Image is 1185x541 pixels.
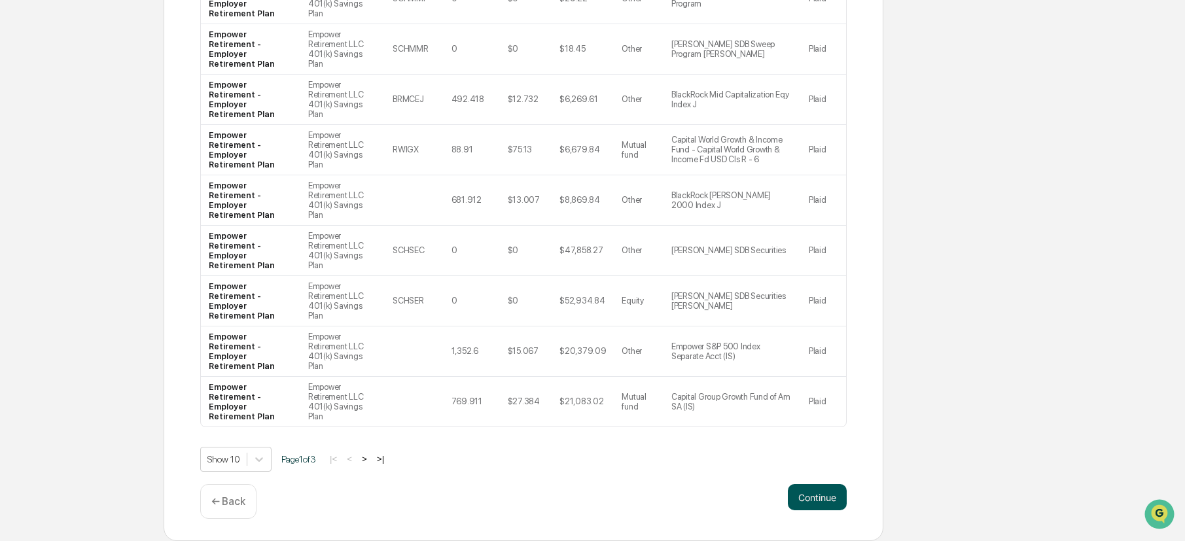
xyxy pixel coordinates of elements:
[500,377,552,427] td: $27.384
[201,326,300,377] td: Empower Retirement - Employer Retirement Plan
[801,24,846,75] td: Plaid
[663,24,801,75] td: [PERSON_NAME] SDB Sweep Program [PERSON_NAME]
[801,75,846,125] td: Plaid
[801,377,846,427] td: Plaid
[614,75,663,125] td: Other
[13,100,37,124] img: 1746055101610-c473b297-6a78-478c-a979-82029cc54cd1
[1143,498,1178,533] iframe: Open customer support
[801,326,846,377] td: Plaid
[8,160,90,183] a: 🖐️Preclearance
[26,165,84,178] span: Preclearance
[211,495,245,508] p: ← Back
[552,276,614,326] td: $52,934.84
[201,24,300,75] td: Empower Retirement - Employer Retirement Plan
[801,226,846,276] td: Plaid
[788,484,847,510] button: Continue
[300,75,385,125] td: Empower Retirement LLC 401(k) Savings Plan
[444,125,500,175] td: 88.91
[95,166,105,177] div: 🗄️
[13,27,238,48] p: How can we help?
[663,226,801,276] td: [PERSON_NAME] SDB Securities
[444,175,500,226] td: 681.912
[552,75,614,125] td: $6,269.61
[500,226,552,276] td: $0
[500,326,552,377] td: $15.067
[663,125,801,175] td: Capital World Growth & Income Fund - Capital World Growth & Income Fd USD Cls R - 6
[201,175,300,226] td: Empower Retirement - Employer Retirement Plan
[663,276,801,326] td: [PERSON_NAME] SDB Securities [PERSON_NAME]
[500,276,552,326] td: $0
[201,377,300,427] td: Empower Retirement - Employer Retirement Plan
[663,175,801,226] td: BlackRock [PERSON_NAME] 2000 Index J
[444,75,500,125] td: 492.418
[552,125,614,175] td: $6,679.84
[385,125,443,175] td: RWIGX
[130,222,158,232] span: Pylon
[385,75,443,125] td: BRMCEJ
[500,75,552,125] td: $12.732
[552,326,614,377] td: $20,379.09
[614,226,663,276] td: Other
[201,226,300,276] td: Empower Retirement - Employer Retirement Plan
[500,175,552,226] td: $13.007
[90,160,168,183] a: 🗄️Attestations
[8,184,88,208] a: 🔎Data Lookup
[201,276,300,326] td: Empower Retirement - Employer Retirement Plan
[663,326,801,377] td: Empower S&P 500 Index Separate Acct (IS)
[663,377,801,427] td: Capital Group Growth Fund of Am SA (IS)
[552,24,614,75] td: $18.45
[614,276,663,326] td: Equity
[552,175,614,226] td: $8,869.84
[614,125,663,175] td: Mutual fund
[300,276,385,326] td: Empower Retirement LLC 401(k) Savings Plan
[44,100,215,113] div: Start new chat
[373,453,388,464] button: >|
[663,75,801,125] td: BlackRock Mid Capitalization Eqy Index J
[552,226,614,276] td: $47,858.27
[281,454,316,464] span: Page 1 of 3
[614,377,663,427] td: Mutual fund
[614,326,663,377] td: Other
[44,113,166,124] div: We're available if you need us!
[385,226,443,276] td: SCHSEC
[300,24,385,75] td: Empower Retirement LLC 401(k) Savings Plan
[614,175,663,226] td: Other
[614,24,663,75] td: Other
[222,104,238,120] button: Start new chat
[385,24,443,75] td: SCHMMR
[343,453,356,464] button: <
[26,190,82,203] span: Data Lookup
[300,377,385,427] td: Empower Retirement LLC 401(k) Savings Plan
[500,24,552,75] td: $0
[444,226,500,276] td: 0
[300,326,385,377] td: Empower Retirement LLC 401(k) Savings Plan
[385,276,443,326] td: SCHSER
[326,453,341,464] button: |<
[801,276,846,326] td: Plaid
[201,75,300,125] td: Empower Retirement - Employer Retirement Plan
[444,377,500,427] td: 769.911
[300,125,385,175] td: Empower Retirement LLC 401(k) Savings Plan
[444,24,500,75] td: 0
[13,191,24,201] div: 🔎
[444,276,500,326] td: 0
[801,175,846,226] td: Plaid
[358,453,371,464] button: >
[552,377,614,427] td: $21,083.02
[801,125,846,175] td: Plaid
[444,326,500,377] td: 1,352.6
[13,166,24,177] div: 🖐️
[108,165,162,178] span: Attestations
[500,125,552,175] td: $75.13
[201,125,300,175] td: Empower Retirement - Employer Retirement Plan
[300,226,385,276] td: Empower Retirement LLC 401(k) Savings Plan
[92,221,158,232] a: Powered byPylon
[300,175,385,226] td: Empower Retirement LLC 401(k) Savings Plan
